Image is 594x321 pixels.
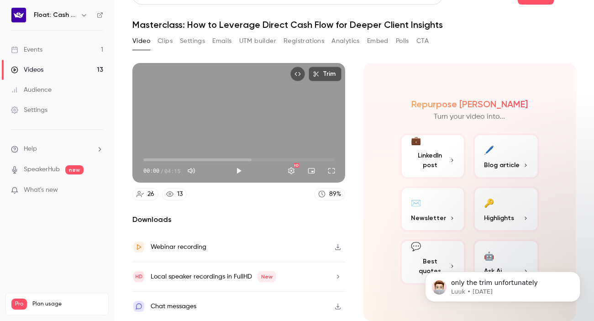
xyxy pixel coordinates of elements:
[24,185,58,195] span: What's new
[11,85,52,95] div: Audience
[411,257,450,276] span: Best quotes
[132,214,345,225] h2: Downloads
[164,167,180,175] span: 04:15
[11,65,43,74] div: Videos
[282,162,300,180] button: Settings
[411,151,450,170] span: LinkedIn post
[151,271,276,282] div: Local speaker recordings in FullHD
[434,111,505,122] p: Turn your video into...
[396,34,409,48] button: Polls
[11,8,26,22] img: Float: Cash Flow Intelligence Series
[484,142,494,157] div: 🖊️
[411,135,421,147] div: 💼
[162,188,187,200] a: 13
[473,239,539,285] button: 🤖Ask Ai...
[11,105,47,115] div: Settings
[329,189,341,199] div: 89 %
[180,34,205,48] button: Settings
[92,186,103,195] iframe: Noticeable Trigger
[258,271,276,282] span: New
[400,133,466,179] button: 💼LinkedIn post
[400,186,466,232] button: ✉️Newsletter
[151,242,206,253] div: Webinar recording
[177,189,183,199] div: 13
[147,189,154,199] div: 26
[411,241,421,253] div: 💬
[411,213,446,223] span: Newsletter
[132,19,576,30] h1: Masterclass: How to Leverage Direct Cash Flow for Deeper Client Insights
[212,34,231,48] button: Emails
[239,34,276,48] button: UTM builder
[473,186,539,232] button: 🔑Highlights
[367,34,389,48] button: Embed
[24,144,37,154] span: Help
[32,300,103,308] span: Plan usage
[302,162,321,180] button: Turn on miniplayer
[484,213,514,223] span: Highlights
[416,34,429,48] button: CTA
[151,301,196,312] div: Chat messages
[284,34,324,48] button: Registrations
[143,167,159,175] span: 00:00
[484,248,494,263] div: 🤖
[322,162,341,180] button: Full screen
[290,67,305,81] button: Embed video
[309,67,342,81] button: Trim
[182,162,200,180] button: Mute
[331,34,360,48] button: Analytics
[132,34,150,48] button: Video
[34,11,77,20] h6: Float: Cash Flow Intelligence Series
[294,163,299,168] div: HD
[484,160,520,170] span: Blog article
[143,167,180,175] div: 00:00
[473,133,539,179] button: 🖊️Blog article
[411,99,528,110] h2: Repurpose [PERSON_NAME]
[132,188,158,200] a: 26
[230,162,248,180] button: Play
[160,167,163,175] span: /
[11,299,27,310] span: Pro
[411,195,421,210] div: ✉️
[11,144,103,154] li: help-dropdown-opener
[24,165,60,174] a: SpeakerHub
[158,34,173,48] button: Clips
[400,239,466,285] button: 💬Best quotes
[411,253,594,316] iframe: Intercom notifications message
[11,45,42,54] div: Events
[484,195,494,210] div: 🔑
[65,165,84,174] span: new
[314,188,345,200] a: 89%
